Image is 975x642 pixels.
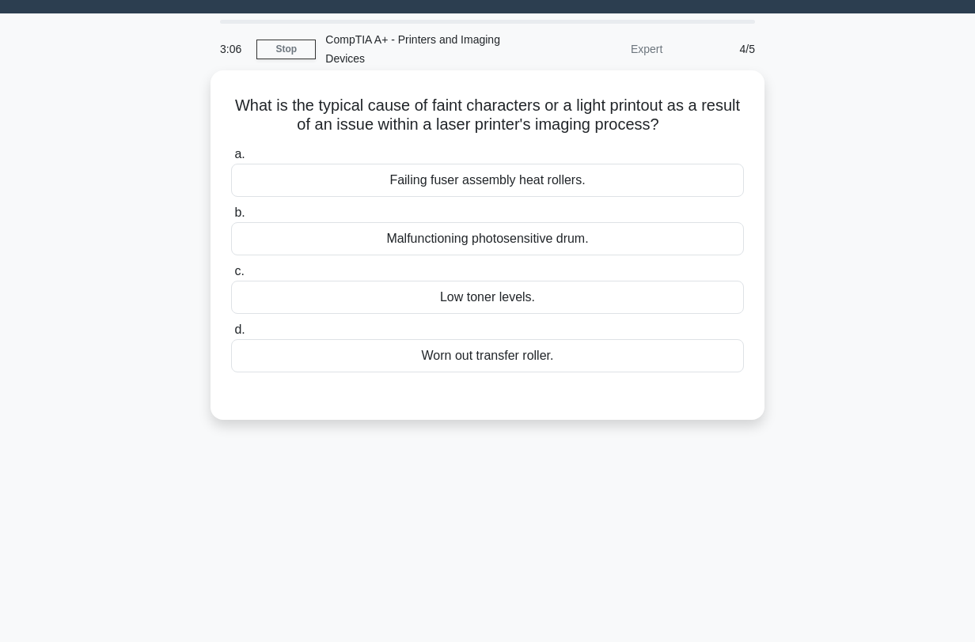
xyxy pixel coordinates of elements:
[234,147,245,160] span: a.
[234,264,244,278] span: c.
[316,24,533,74] div: CompTIA A+ - Printers and Imaging Devices
[231,222,744,255] div: Malfunctioning photosensitive drum.
[533,33,672,65] div: Expert
[672,33,764,65] div: 4/5
[256,40,316,59] a: Stop
[230,96,745,135] h5: What is the typical cause of faint characters or a light printout as a result of an issue within ...
[211,33,256,65] div: 3:06
[231,339,744,372] div: Worn out transfer roller.
[231,281,744,314] div: Low toner levels.
[234,323,245,336] span: d.
[231,164,744,197] div: Failing fuser assembly heat rollers.
[234,206,245,219] span: b.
